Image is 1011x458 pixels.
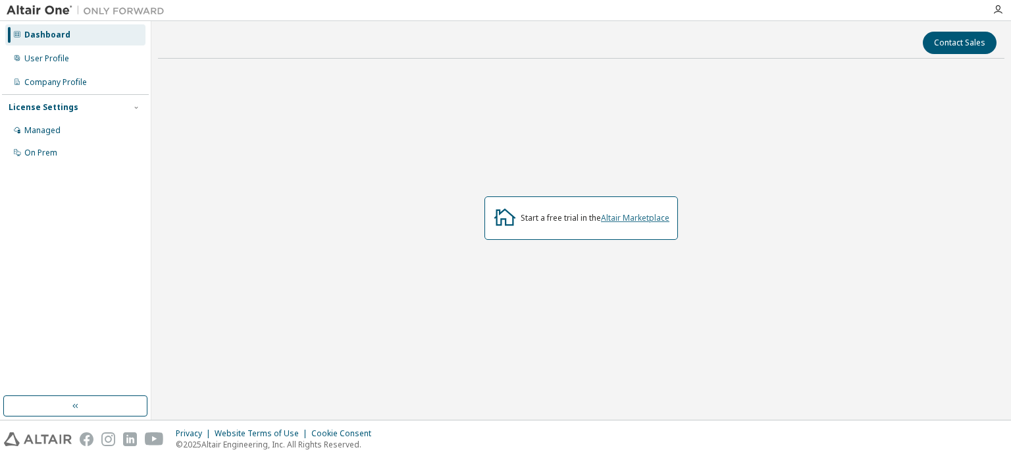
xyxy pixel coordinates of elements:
[9,102,78,113] div: License Settings
[923,32,997,54] button: Contact Sales
[24,77,87,88] div: Company Profile
[215,428,311,439] div: Website Terms of Use
[24,30,70,40] div: Dashboard
[4,432,72,446] img: altair_logo.svg
[80,432,93,446] img: facebook.svg
[176,428,215,439] div: Privacy
[176,439,379,450] p: © 2025 Altair Engineering, Inc. All Rights Reserved.
[145,432,164,446] img: youtube.svg
[601,212,669,223] a: Altair Marketplace
[7,4,171,17] img: Altair One
[311,428,379,439] div: Cookie Consent
[521,213,669,223] div: Start a free trial in the
[123,432,137,446] img: linkedin.svg
[24,53,69,64] div: User Profile
[101,432,115,446] img: instagram.svg
[24,148,57,158] div: On Prem
[24,125,61,136] div: Managed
